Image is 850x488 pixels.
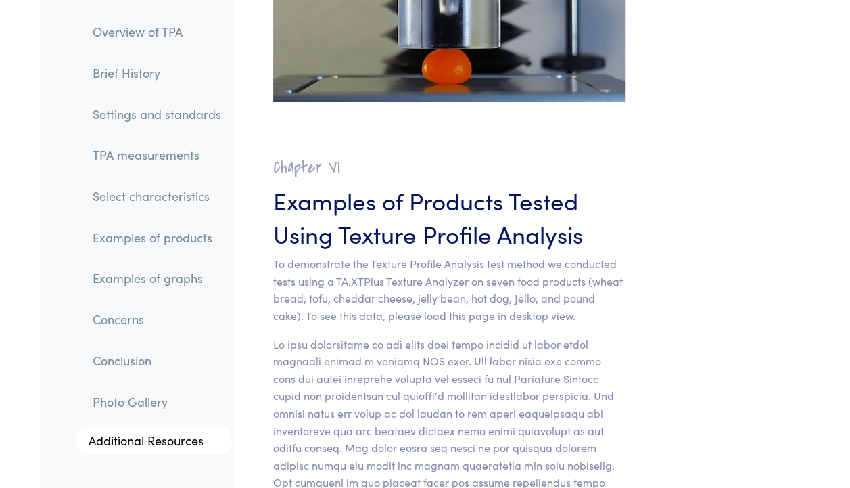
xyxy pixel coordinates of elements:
[75,427,232,454] a: Additional Resources
[82,16,232,47] a: Overview of TPA
[82,222,232,253] a: Examples of products
[82,58,232,89] a: Brief History
[82,139,232,171] a: TPA measurements
[82,386,232,417] a: Photo Gallery
[82,345,232,376] a: Conclusion
[273,255,625,324] p: To demonstrate the Texture Profile Analysis test method we conducted tests using a TA.XTPlus Text...
[82,304,232,335] a: Concerns
[82,98,232,129] a: Settings and standards
[273,183,625,250] h3: Examples of Products Tested Using Texture Profile Analysis
[82,263,232,294] a: Examples of graphs
[273,157,625,178] h2: Chapter VI
[82,181,232,212] a: Select characteristics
